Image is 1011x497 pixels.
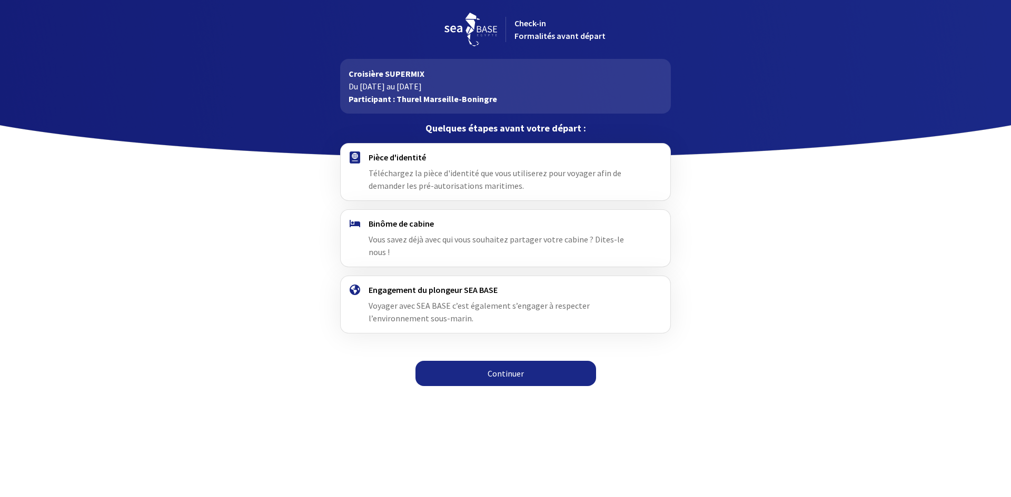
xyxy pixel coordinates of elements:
img: engagement.svg [350,285,360,295]
span: Check-in Formalités avant départ [514,18,606,41]
span: Téléchargez la pièce d'identité que vous utiliserez pour voyager afin de demander les pré-autoris... [369,168,621,191]
h4: Binôme de cabine [369,218,642,229]
img: binome.svg [350,220,360,227]
span: Vous savez déjà avec qui vous souhaitez partager votre cabine ? Dites-le nous ! [369,234,624,257]
p: Participant : Thurel Marseille-Boningre [349,93,662,105]
a: Continuer [415,361,596,386]
p: Croisière SUPERMIX [349,67,662,80]
span: Voyager avec SEA BASE c’est également s’engager à respecter l’environnement sous-marin. [369,300,590,323]
p: Du [DATE] au [DATE] [349,80,662,93]
p: Quelques étapes avant votre départ : [340,122,670,135]
h4: Pièce d'identité [369,152,642,163]
img: passport.svg [350,151,360,164]
h4: Engagement du plongeur SEA BASE [369,285,642,295]
img: logo_seabase.svg [444,13,497,46]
